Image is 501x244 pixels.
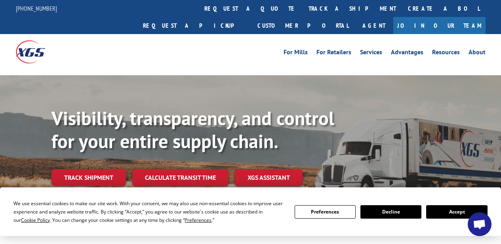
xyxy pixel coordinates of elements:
a: For Mills [284,49,308,58]
a: Services [360,49,382,58]
a: For Retailers [316,49,351,58]
a: [PHONE_NUMBER] [16,4,57,12]
span: Cookie Policy [21,217,50,223]
a: Advantages [391,49,423,58]
a: About [469,49,486,58]
a: Agent [354,17,393,34]
button: Decline [360,205,421,219]
a: XGS ASSISTANT [235,169,303,186]
a: Resources [432,49,460,58]
b: Visibility, transparency, and control for your entire supply chain. [51,106,334,153]
button: Preferences [295,205,356,219]
a: Request a pickup [137,17,251,34]
button: Accept [426,205,487,219]
div: We use essential cookies to make our site work. With your consent, we may also use non-essential ... [13,199,285,224]
a: Join Our Team [393,17,486,34]
span: Preferences [185,217,211,223]
a: Calculate transit time [132,169,229,186]
a: Customer Portal [251,17,354,34]
a: Open chat [468,212,491,236]
a: Track shipment [51,169,126,186]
